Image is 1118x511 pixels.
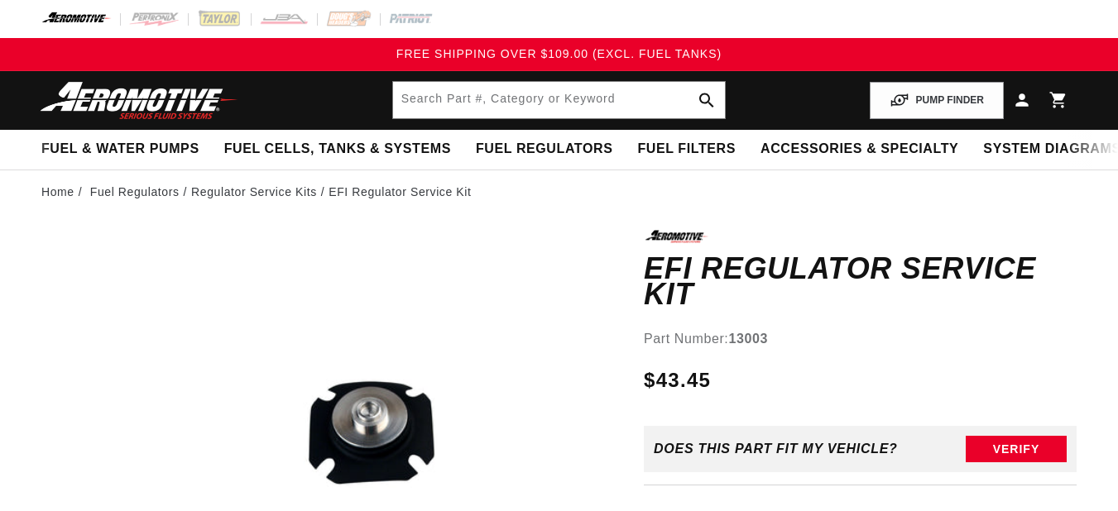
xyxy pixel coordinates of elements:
[41,183,1077,201] nav: breadcrumbs
[870,82,1004,119] button: PUMP FINDER
[476,141,612,158] span: Fuel Regulators
[654,442,898,456] div: Does This part fit My vehicle?
[41,183,74,201] a: Home
[966,436,1067,462] button: Verify
[644,328,1077,350] div: Part Number:
[396,47,722,60] span: FREE SHIPPING OVER $109.00 (EXCL. FUEL TANKS)
[728,332,768,346] strong: 13003
[637,141,736,158] span: Fuel Filters
[644,255,1077,308] h1: EFI Regulator Service Kit
[224,141,451,158] span: Fuel Cells, Tanks & Systems
[212,130,463,169] summary: Fuel Cells, Tanks & Systems
[761,141,958,158] span: Accessories & Specialty
[90,183,191,201] li: Fuel Regulators
[29,130,212,169] summary: Fuel & Water Pumps
[41,141,199,158] span: Fuel & Water Pumps
[329,183,471,201] li: EFI Regulator Service Kit
[36,81,242,120] img: Aeromotive
[393,82,726,118] input: Search by Part Number, Category or Keyword
[644,365,711,395] span: $43.45
[191,183,329,201] li: Regulator Service Kits
[463,130,625,169] summary: Fuel Regulators
[689,82,725,118] button: search button
[625,130,748,169] summary: Fuel Filters
[748,130,971,169] summary: Accessories & Specialty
